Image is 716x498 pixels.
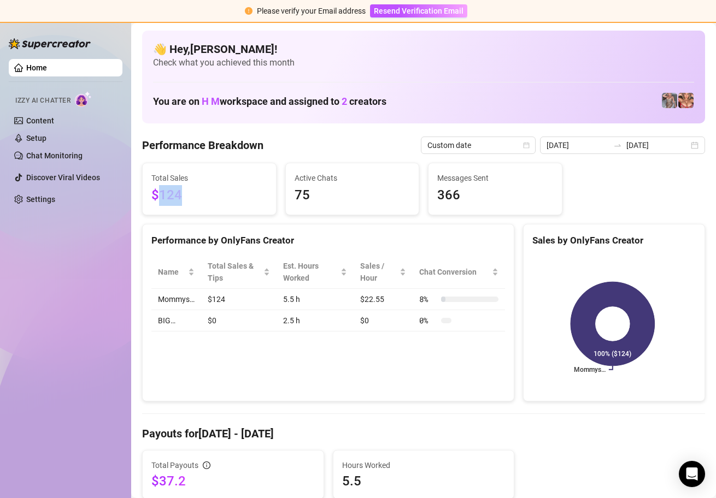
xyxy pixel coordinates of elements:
[26,195,55,204] a: Settings
[201,310,277,331] td: $0
[532,233,696,248] div: Sales by OnlyFans Creator
[201,256,277,289] th: Total Sales & Tips
[201,289,277,310] td: $124
[26,173,100,182] a: Discover Viral Videos
[295,172,410,184] span: Active Chats
[613,141,622,150] span: to
[342,472,506,490] span: 5.5
[679,461,705,487] div: Open Intercom Messenger
[413,256,505,289] th: Chat Conversion
[151,459,198,471] span: Total Payouts
[370,4,467,17] button: Resend Verification Email
[295,185,410,206] span: 75
[547,139,609,151] input: Start date
[427,137,529,153] span: Custom date
[257,5,366,17] div: Please verify your Email address
[151,472,315,490] span: $37.2
[26,134,46,143] a: Setup
[662,93,677,108] img: pennylondonvip
[283,260,338,284] div: Est. Hours Worked
[151,256,201,289] th: Name
[419,315,437,327] span: 0 %
[354,289,413,310] td: $22.55
[151,310,201,331] td: BIG…
[26,116,54,125] a: Content
[151,185,267,206] span: $124
[75,91,92,107] img: AI Chatter
[374,7,463,15] span: Resend Verification Email
[151,289,201,310] td: Mommys…
[153,41,694,57] h4: 👋 Hey, [PERSON_NAME] !
[151,233,505,248] div: Performance by OnlyFans Creator
[574,366,606,373] text: Mommys…
[437,185,553,206] span: 366
[26,63,47,72] a: Home
[277,289,354,310] td: 5.5 h
[9,38,91,49] img: logo-BBDzfeDw.svg
[142,138,263,153] h4: Performance Breakdown
[360,260,398,284] span: Sales / Hour
[153,96,386,108] h1: You are on workspace and assigned to creators
[153,57,694,69] span: Check what you achieved this month
[158,266,186,278] span: Name
[26,151,83,160] a: Chat Monitoring
[342,96,347,107] span: 2
[203,461,210,469] span: info-circle
[277,310,354,331] td: 2.5 h
[678,93,694,108] img: pennylondon
[15,96,71,106] span: Izzy AI Chatter
[354,256,413,289] th: Sales / Hour
[342,459,506,471] span: Hours Worked
[208,260,261,284] span: Total Sales & Tips
[613,141,622,150] span: swap-right
[202,96,220,107] span: H M
[437,172,553,184] span: Messages Sent
[142,426,705,441] h4: Payouts for [DATE] - [DATE]
[523,142,530,149] span: calendar
[354,310,413,331] td: $0
[151,172,267,184] span: Total Sales
[419,293,437,305] span: 8 %
[626,139,689,151] input: End date
[245,7,253,15] span: exclamation-circle
[419,266,490,278] span: Chat Conversion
